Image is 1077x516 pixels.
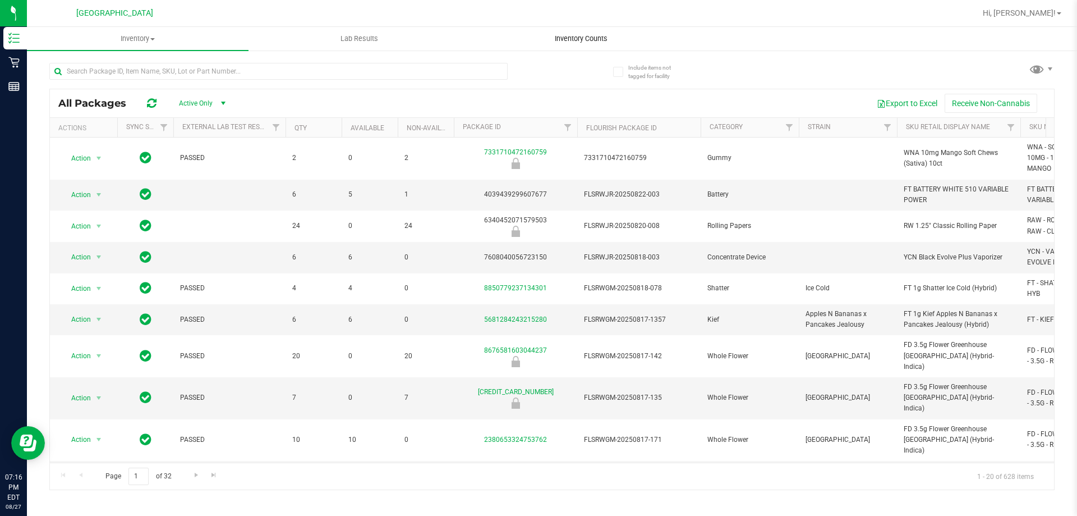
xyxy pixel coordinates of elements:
[878,118,897,137] a: Filter
[96,468,181,485] span: Page of 32
[61,432,91,447] span: Action
[92,281,106,296] span: select
[348,252,391,263] span: 6
[983,8,1056,17] span: Hi, [PERSON_NAME]!
[248,27,470,51] a: Lab Results
[292,221,335,231] span: 24
[140,218,151,234] span: In Sync
[484,436,547,444] a: 2380653324753762
[61,281,91,296] span: Action
[180,392,279,403] span: PASSED
[61,249,91,265] span: Action
[8,81,20,92] inline-svg: Reports
[586,124,657,132] a: Flourish Package ID
[267,118,286,137] a: Filter
[407,124,457,132] a: Non-Available
[404,153,447,163] span: 2
[49,63,508,80] input: Search Package ID, Item Name, SKU, Lot or Part Number...
[707,283,792,294] span: Shatter
[478,388,554,396] a: [CREDIT_CARD_NUMBER]
[452,252,579,263] div: 7608040056723150
[180,283,279,294] span: PASSED
[904,184,1014,206] span: FT BATTERY WHITE 510 VARIABLE POWER
[348,153,391,163] span: 0
[58,97,137,109] span: All Packages
[584,252,694,263] span: FLSRWJR-20250818-003
[140,390,151,405] span: In Sync
[140,348,151,364] span: In Sync
[806,351,890,362] span: [GEOGRAPHIC_DATA]
[780,118,799,137] a: Filter
[584,153,694,163] span: 7331710472160759
[180,153,279,163] span: PASSED
[61,312,91,327] span: Action
[11,426,45,460] iframe: Resource center
[61,390,91,406] span: Action
[452,215,579,237] div: 6340452071579503
[348,392,391,403] span: 0
[707,221,792,231] span: Rolling Papers
[61,218,91,234] span: Action
[806,435,890,445] span: [GEOGRAPHIC_DATA]
[292,283,335,294] span: 4
[351,124,384,132] a: Available
[808,123,831,131] a: Strain
[404,314,447,325] span: 0
[707,252,792,263] span: Concentrate Device
[404,435,447,445] span: 0
[904,382,1014,414] span: FD 3.5g Flower Greenhouse [GEOGRAPHIC_DATA] (Hybrid-Indica)
[452,158,579,169] div: Locked due to Testing Failure
[904,221,1014,231] span: RW 1.25" Classic Rolling Paper
[584,351,694,362] span: FLSRWGM-20250817-142
[182,123,270,131] a: External Lab Test Result
[707,435,792,445] span: Whole Flower
[292,435,335,445] span: 10
[707,189,792,200] span: Battery
[92,249,106,265] span: select
[348,351,391,362] span: 0
[92,187,106,203] span: select
[292,314,335,325] span: 6
[404,252,447,263] span: 0
[140,432,151,447] span: In Sync
[348,189,391,200] span: 5
[348,221,391,231] span: 0
[707,153,792,163] span: Gummy
[404,351,447,362] span: 20
[463,123,501,131] a: Package ID
[140,150,151,166] span: In Sync
[540,34,623,44] span: Inventory Counts
[904,424,1014,456] span: FD 3.5g Flower Greenhouse [GEOGRAPHIC_DATA] (Hybrid-Indica)
[294,124,307,132] a: Qty
[348,283,391,294] span: 4
[484,148,547,156] a: 7331710472160759
[140,312,151,327] span: In Sync
[292,153,335,163] span: 2
[92,432,106,447] span: select
[325,34,393,44] span: Lab Results
[404,189,447,200] span: 1
[140,280,151,296] span: In Sync
[904,283,1014,294] span: FT 1g Shatter Ice Cold (Hybrid)
[584,189,694,200] span: FLSRWJR-20250822-003
[707,351,792,362] span: Whole Flower
[140,186,151,202] span: In Sync
[5,472,22,503] p: 07:16 PM EDT
[61,187,91,203] span: Action
[869,94,945,113] button: Export to Excel
[76,8,153,18] span: [GEOGRAPHIC_DATA]
[452,398,579,409] div: Newly Received
[8,33,20,44] inline-svg: Inventory
[484,284,547,292] a: 8850779237134301
[188,468,204,483] a: Go to the next page
[584,435,694,445] span: FLSRWGM-20250817-171
[180,314,279,325] span: PASSED
[5,503,22,511] p: 08/27
[584,392,694,403] span: FLSRWGM-20250817-135
[1029,123,1063,131] a: SKU Name
[945,94,1037,113] button: Receive Non-Cannabis
[710,123,743,131] a: Category
[348,314,391,325] span: 6
[61,348,91,364] span: Action
[404,283,447,294] span: 0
